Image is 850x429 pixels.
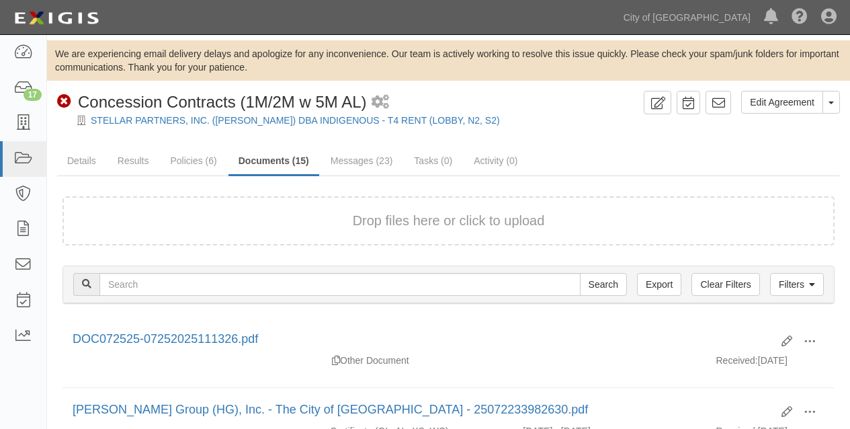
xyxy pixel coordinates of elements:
div: DOC072525-07252025111326.pdf [73,331,771,348]
a: Tasks (0) [404,147,462,174]
a: Edit Agreement [741,91,823,114]
a: Results [108,147,159,174]
div: Hudson Group (HG), Inc. - The City of Phoenix - 25072233982630.pdf [73,401,771,419]
a: Documents (15) [228,147,319,176]
div: Effective - Expiration [513,354,706,354]
i: Non-Compliant [57,95,71,109]
a: STELLAR PARTNERS, INC. ([PERSON_NAME]) DBA INDIGENOUS - T4 RENT (LOBBY, N2, S2) [91,115,500,126]
div: Concession Contracts (1M/2M w 5M AL) [57,91,366,114]
img: logo-5460c22ac91f19d4615b14bd174203de0afe785f0fc80cf4dbbc73dc1793850b.png [10,6,103,30]
a: Activity (0) [464,147,527,174]
a: Filters [770,273,824,296]
i: 1 scheduled workflow [372,95,389,110]
div: Duplicate [332,354,340,367]
input: Search [99,273,581,296]
button: Drop files here or click to upload [353,211,545,231]
a: DOC072525-07252025111326.pdf [73,332,258,346]
a: Details [57,147,106,174]
div: 17 [24,89,42,101]
div: We are experiencing email delivery delays and apologize for any inconvenience. Our team is active... [47,47,850,74]
a: [PERSON_NAME] Group (HG), Inc. - The City of [GEOGRAPHIC_DATA] - 25072233982630.pdf [73,403,588,416]
a: Messages (23) [321,147,403,174]
a: Clear Filters [691,273,759,296]
a: City of [GEOGRAPHIC_DATA] [617,4,757,31]
input: Search [580,273,627,296]
p: Received: [716,354,758,367]
a: Policies (6) [160,147,226,174]
a: Export [637,273,681,296]
div: Other Document [320,354,513,367]
span: Concession Contracts (1M/2M w 5M AL) [78,93,366,111]
div: [DATE] [706,354,835,374]
i: Help Center - Complianz [792,9,808,26]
